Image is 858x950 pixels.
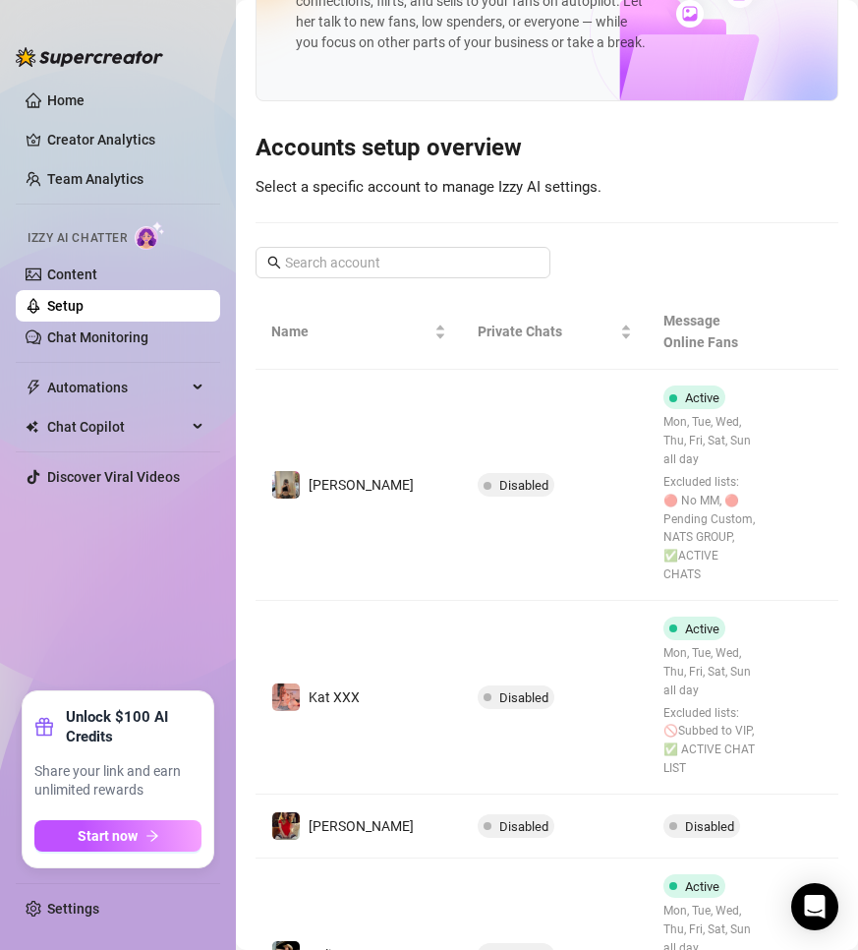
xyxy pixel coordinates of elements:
[34,762,201,801] span: Share your link and earn unlimited rewards
[685,819,734,834] span: Disabled
[16,47,163,67] img: logo-BBDzfeDw.svg
[26,420,38,434] img: Chat Copilot
[309,477,414,493] span: [PERSON_NAME]
[663,473,756,584] span: Excluded lists: 🔴 No MM, 🔴 Pending Custom, NATS GROUP, ✅ACTIVE CHATS
[256,133,838,164] h3: Accounts setup overview
[663,704,756,778] span: Excluded lists: 🚫Subbed to VIP, ✅ ACTIVE CHAT LIST
[47,298,84,314] a: Setup
[267,256,281,269] span: search
[285,252,523,273] input: Search account
[309,689,360,705] span: Kat XXX
[47,171,143,187] a: Team Analytics
[256,178,601,196] span: Select a specific account to manage Izzy AI settings.
[34,717,54,737] span: gift
[47,329,148,345] a: Chat Monitoring
[47,372,187,403] span: Automations
[462,294,648,370] th: Private Chats
[135,221,165,250] img: AI Chatter
[791,883,838,930] div: Open Intercom Messenger
[34,820,201,852] button: Start nowarrow-right
[47,469,180,485] a: Discover Viral Videos
[271,321,430,342] span: Name
[28,229,127,248] span: Izzy AI Chatter
[256,294,462,370] th: Name
[47,267,97,282] a: Content
[499,690,548,705] span: Disabled
[145,829,159,843] span: arrow-right
[78,828,138,844] span: Start now
[648,294,772,370] th: Message Online Fans
[47,901,99,917] a: Settings
[272,471,300,499] img: Natasha
[272,812,300,840] img: Caroline
[47,124,204,155] a: Creator Analytics
[309,818,414,834] span: [PERSON_NAME]
[663,644,756,700] span: Mon, Tue, Wed, Thu, Fri, Sat, Sun all day
[66,707,201,746] strong: Unlock $100 AI Credits
[499,819,548,834] span: Disabled
[685,390,719,405] span: Active
[685,879,719,894] span: Active
[499,478,548,493] span: Disabled
[47,92,85,108] a: Home
[272,683,300,711] img: Kat XXX
[685,622,719,636] span: Active
[663,413,756,469] span: Mon, Tue, Wed, Thu, Fri, Sat, Sun all day
[478,321,616,342] span: Private Chats
[47,411,187,443] span: Chat Copilot
[26,380,41,395] span: thunderbolt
